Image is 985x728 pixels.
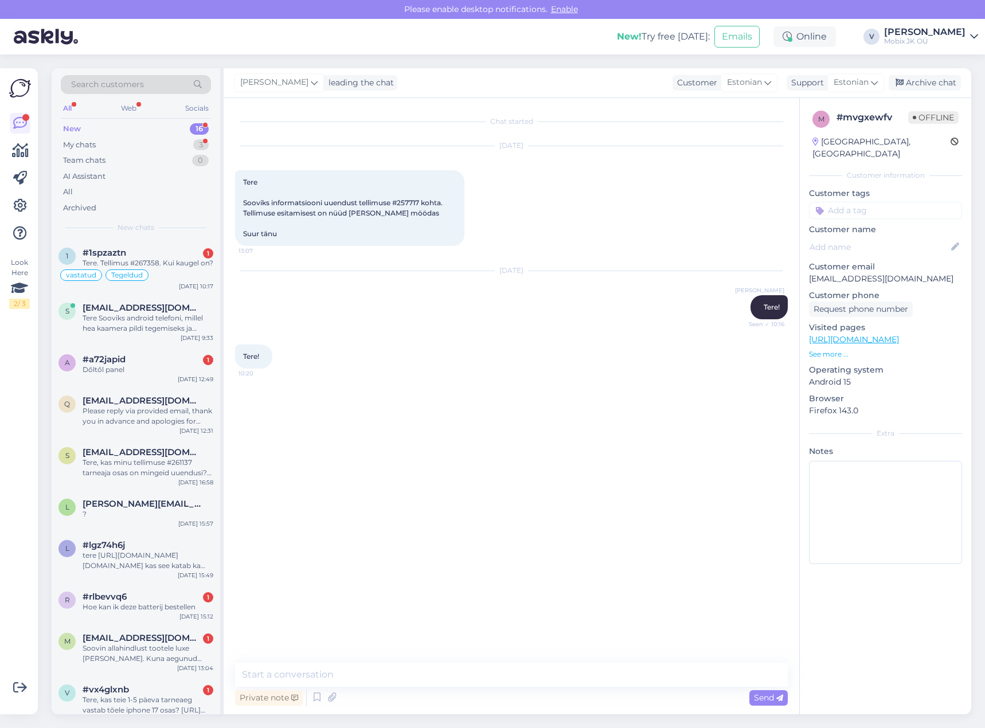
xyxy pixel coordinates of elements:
[178,478,213,487] div: [DATE] 16:58
[809,224,962,236] p: Customer name
[809,273,962,285] p: [EMAIL_ADDRESS][DOMAIN_NAME]
[884,28,978,46] a: [PERSON_NAME]Mobix JK OÜ
[71,79,144,91] span: Search customers
[83,447,202,457] span: sofipavljonkova@gmail.com
[83,313,213,334] div: Tere Sooviks android telefoni, millel hea kaamera pildi tegemiseks ja ennekõike helistamiseks. Ka...
[83,354,126,365] span: #a72japid
[61,101,74,116] div: All
[235,116,788,127] div: Chat started
[809,364,962,376] p: Operating system
[83,550,213,571] div: tere [URL][DOMAIN_NAME][DOMAIN_NAME] kas see katab ka kumerad servad?
[83,643,213,664] div: Soovin allahindlust tootele luxe [PERSON_NAME]. Kuna aegunud mudel ning viimane laos. Vastust soo...
[66,252,68,260] span: 1
[83,509,213,519] div: ?
[83,633,202,643] span: m.koodi@icloud.com
[884,37,966,46] div: Mobix JK OÜ
[908,111,959,124] span: Offline
[809,334,899,345] a: [URL][DOMAIN_NAME]
[83,592,127,602] span: #rlbevvq6
[809,445,962,457] p: Notes
[65,596,70,604] span: r
[203,355,213,365] div: 1
[192,155,209,166] div: 0
[63,139,96,151] div: My chats
[235,690,303,706] div: Private note
[235,265,788,276] div: [DATE]
[818,115,824,123] span: m
[235,140,788,151] div: [DATE]
[203,248,213,259] div: 1
[190,123,209,135] div: 16
[863,29,880,45] div: V
[809,187,962,199] p: Customer tags
[9,77,31,99] img: Askly Logo
[179,612,213,621] div: [DATE] 15:12
[617,31,642,42] b: New!
[809,393,962,405] p: Browser
[764,303,780,311] span: Tere!
[812,136,951,160] div: [GEOGRAPHIC_DATA], [GEOGRAPHIC_DATA]
[65,451,69,460] span: s
[834,76,869,89] span: Estonian
[83,258,213,268] div: Tere. Tellimus #267358. Kui kaugel on?
[809,261,962,273] p: Customer email
[65,358,70,367] span: a
[884,28,966,37] div: [PERSON_NAME]
[809,202,962,219] input: Add a tag
[809,405,962,417] p: Firefox 143.0
[181,334,213,342] div: [DATE] 9:33
[179,282,213,291] div: [DATE] 10:17
[809,302,913,317] div: Request phone number
[118,222,154,233] span: New chats
[239,246,282,255] span: 13:07
[64,400,70,408] span: q
[65,503,69,511] span: l
[119,101,139,116] div: Web
[810,241,949,253] input: Add name
[889,75,961,91] div: Archive chat
[83,365,213,375] div: Dőltől panel
[9,257,30,309] div: Look Here
[178,571,213,580] div: [DATE] 15:49
[65,544,69,553] span: l
[83,695,213,715] div: Tere, kas teie 1-5 päeva tarneaeg vastab tõele iphone 17 osas? [URL][DOMAIN_NAME]
[809,376,962,388] p: Android 15
[9,299,30,309] div: 2 / 3
[203,592,213,602] div: 1
[324,77,394,89] div: leading the chat
[111,272,143,279] span: Tegeldud
[741,320,784,328] span: Seen ✓ 10:16
[714,26,760,48] button: Emails
[809,349,962,359] p: See more ...
[83,248,126,258] span: #1spzaztn
[83,406,213,426] div: Please reply via provided email, thank you in advance and apologies for taking your time!
[243,352,259,361] span: Tere!
[727,76,762,89] span: Estonian
[83,396,202,406] span: qholer@gmail.com
[64,637,71,645] span: m
[83,540,125,550] span: #lgz74h6j
[193,139,209,151] div: 3
[83,684,129,695] span: #vx4glxnb
[243,178,444,238] span: Tere Sooviks informatsiooni uuendust tellimuse #257717 kohta. Tellimuse esitamisest on nüüd [PERS...
[65,307,69,315] span: s
[809,322,962,334] p: Visited pages
[617,30,710,44] div: Try free [DATE]:
[239,369,282,378] span: 10:20
[63,202,96,214] div: Archived
[203,633,213,644] div: 1
[66,272,96,279] span: vastatud
[240,76,308,89] span: [PERSON_NAME]
[63,171,105,182] div: AI Assistant
[809,170,962,181] div: Customer information
[83,457,213,478] div: Tere, kas minu tellimuse #261137 tarneaja osas on mingeid uuendusi? [PERSON_NAME] sai esitatud 12...
[754,692,783,703] span: Send
[178,375,213,383] div: [DATE] 12:49
[203,685,213,695] div: 1
[63,123,81,135] div: New
[179,426,213,435] div: [DATE] 12:31
[809,428,962,439] div: Extra
[787,77,824,89] div: Support
[735,286,784,295] span: [PERSON_NAME]
[673,77,717,89] div: Customer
